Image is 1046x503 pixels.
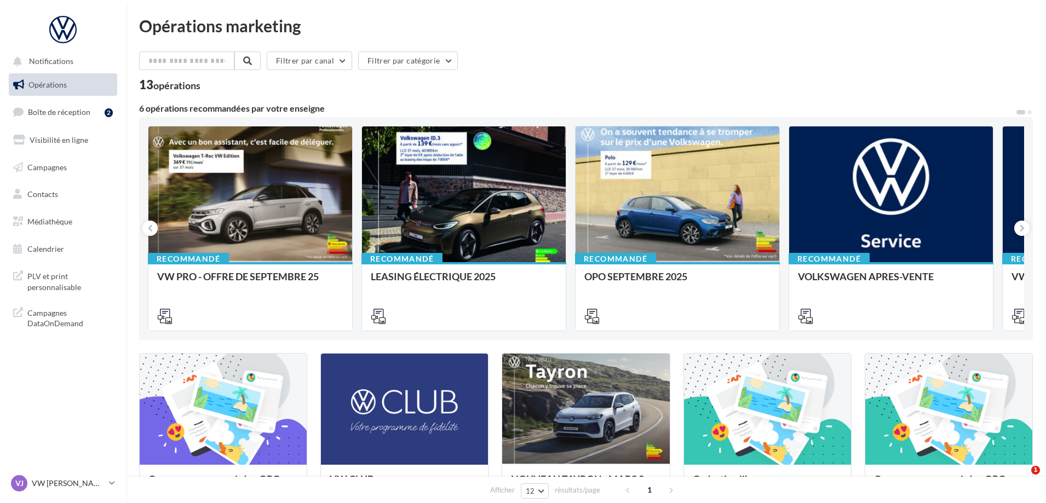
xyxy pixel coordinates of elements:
div: 13 [139,79,200,91]
span: Visibilité en ligne [30,135,88,144]
div: Recommandé [361,253,442,265]
span: résultats/page [555,485,600,495]
div: Opérations marketing [139,18,1033,34]
div: Campagnes sponsorisées OPO Septembre [148,473,298,495]
button: Filtrer par canal [267,51,352,70]
div: VW CLUB [330,473,479,495]
a: VJ VW [PERSON_NAME] [GEOGRAPHIC_DATA] [9,473,117,494]
div: OPO SEPTEMBRE 2025 [584,271,771,293]
div: Recommandé [148,253,229,265]
a: PLV et print personnalisable [7,264,119,297]
a: Contacts [7,183,119,206]
div: VW PRO - OFFRE DE SEPTEMBRE 25 [157,271,343,293]
div: opérations [153,80,200,90]
div: NOUVEAU TAYRON - MARS 2025 [511,473,660,495]
span: Calendrier [27,244,64,253]
div: 2 [105,108,113,117]
span: Boîte de réception [28,107,90,117]
span: VJ [15,478,24,489]
p: VW [PERSON_NAME] [GEOGRAPHIC_DATA] [32,478,105,489]
div: VOLKSWAGEN APRES-VENTE [798,271,984,293]
span: 1 [641,481,658,499]
span: 1 [1031,466,1040,475]
a: Boîte de réception2 [7,100,119,124]
span: Notifications [29,57,73,66]
a: Calendrier [7,238,119,261]
span: Campagnes DataOnDemand [27,305,113,329]
span: 12 [526,487,535,495]
div: Campagnes sponsorisées OPO [874,473,1024,495]
div: LEASING ÉLECTRIQUE 2025 [371,271,557,293]
a: Médiathèque [7,210,119,233]
a: Opérations [7,73,119,96]
div: Opération libre [693,473,842,495]
a: Campagnes [7,156,119,179]
span: Médiathèque [27,217,72,226]
a: Visibilité en ligne [7,129,119,152]
span: Opérations [28,80,67,89]
span: Afficher [490,485,515,495]
iframe: Intercom live chat [1009,466,1035,492]
button: Filtrer par catégorie [358,51,458,70]
div: Recommandé [575,253,656,265]
span: PLV et print personnalisable [27,269,113,292]
div: 6 opérations recommandées par votre enseigne [139,104,1015,113]
button: 12 [521,483,549,499]
div: Recommandé [789,253,870,265]
a: Campagnes DataOnDemand [7,301,119,333]
span: Campagnes [27,162,67,171]
span: Contacts [27,189,58,199]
